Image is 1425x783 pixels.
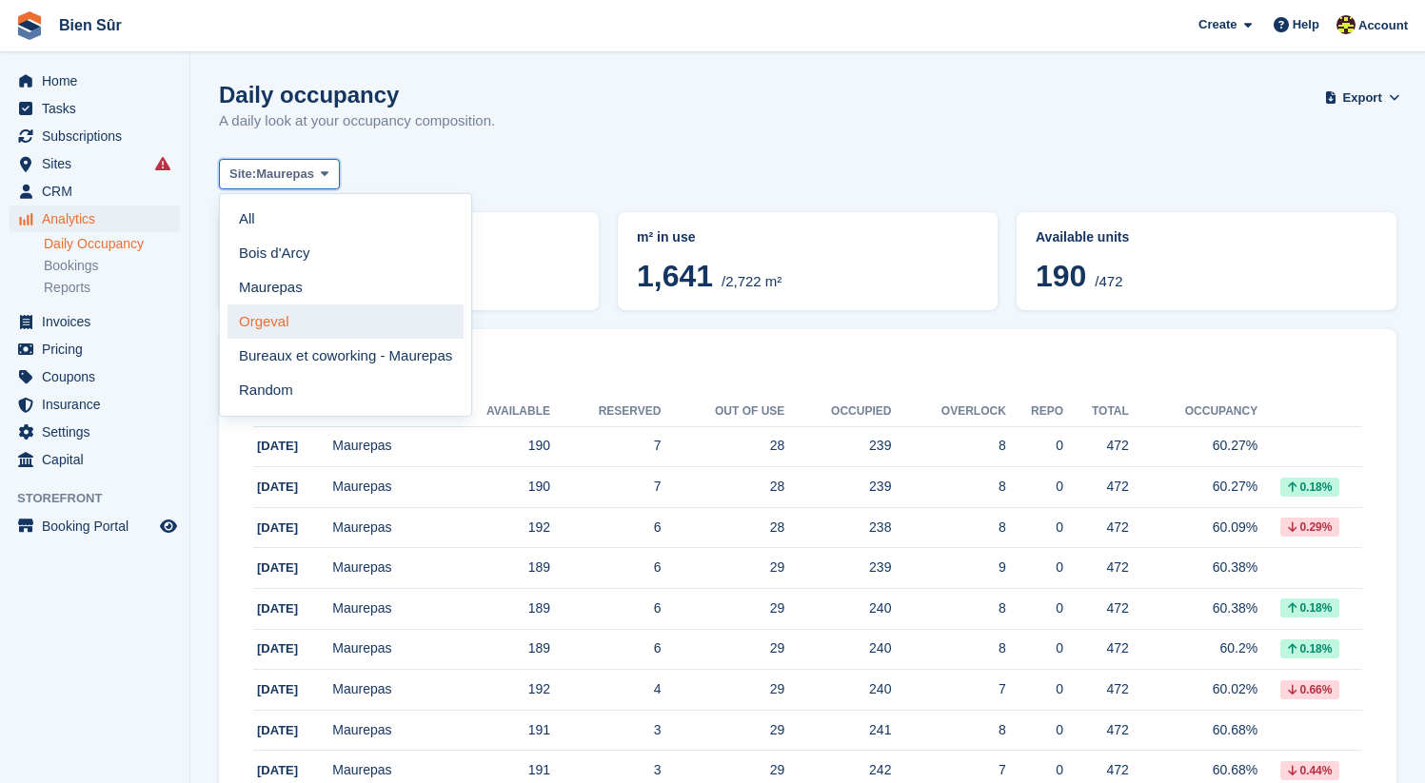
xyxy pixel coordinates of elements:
[1343,88,1382,108] span: Export
[228,270,464,304] a: Maurepas
[157,515,180,538] a: Preview store
[1063,548,1129,589] td: 472
[219,82,495,108] h1: Daily occupancy
[784,477,891,497] div: 239
[42,391,156,418] span: Insurance
[661,629,784,670] td: 29
[661,589,784,630] td: 29
[10,419,180,445] a: menu
[257,439,298,453] span: [DATE]
[1328,82,1396,113] button: Export
[42,68,156,94] span: Home
[637,229,695,245] span: m² in use
[42,178,156,205] span: CRM
[1036,227,1377,247] abbr: Current percentage of units occupied or overlocked
[1063,710,1129,751] td: 472
[1280,598,1339,617] div: 0.18%
[332,629,437,670] td: Maurepas
[1036,229,1129,245] span: Available units
[42,513,156,539] span: Booking Portal
[256,165,314,184] span: Maurepas
[661,426,784,467] td: 28
[10,336,180,362] a: menu
[332,548,437,589] td: Maurepas
[10,68,180,94] a: menu
[10,123,180,149] a: menu
[1063,589,1129,630] td: 472
[1006,679,1063,699] div: 0
[42,336,156,362] span: Pricing
[1280,639,1339,658] div: 0.18%
[51,10,129,41] a: Bien Sûr
[784,679,891,699] div: 240
[1006,518,1063,538] div: 0
[42,308,156,335] span: Invoices
[42,206,156,232] span: Analytics
[257,723,298,737] span: [DATE]
[228,236,464,270] a: Bois d'Arcy
[637,227,979,247] abbr: Current breakdown of %{unit} occupied
[891,436,1005,456] div: 8
[332,670,437,711] td: Maurepas
[550,548,662,589] td: 6
[1006,477,1063,497] div: 0
[438,548,550,589] td: 189
[332,507,437,548] td: Maurepas
[257,601,298,616] span: [DATE]
[1280,478,1339,497] div: 0.18%
[784,558,891,577] div: 239
[550,629,662,670] td: 6
[1006,720,1063,740] div: 0
[253,363,1362,385] h2: Occupancy history
[228,202,464,236] a: All
[550,710,662,751] td: 3
[1063,467,1129,508] td: 472
[784,518,891,538] div: 238
[1063,507,1129,548] td: 472
[1129,467,1257,508] td: 60.27%
[1198,15,1237,34] span: Create
[257,641,298,656] span: [DATE]
[228,373,464,407] a: Random
[257,480,298,494] span: [DATE]
[332,589,437,630] td: Maurepas
[257,520,298,535] span: [DATE]
[438,670,550,711] td: 192
[1129,629,1257,670] td: 60.2%
[10,178,180,205] a: menu
[332,467,437,508] td: Maurepas
[10,206,180,232] a: menu
[1063,397,1129,427] th: Total
[42,95,156,122] span: Tasks
[438,589,550,630] td: 189
[550,589,662,630] td: 6
[1006,558,1063,577] div: 0
[891,638,1005,658] div: 8
[550,397,662,427] th: Reserved
[438,629,550,670] td: 189
[1293,15,1319,34] span: Help
[661,710,784,751] td: 29
[44,279,180,297] a: Reports
[891,477,1005,497] div: 8
[550,670,662,711] td: 4
[1063,629,1129,670] td: 472
[42,446,156,473] span: Capital
[1129,670,1257,711] td: 60.02%
[1006,638,1063,658] div: 0
[891,760,1005,780] div: 7
[438,397,550,427] th: Available
[44,235,180,253] a: Daily Occupancy
[42,150,156,177] span: Sites
[1006,436,1063,456] div: 0
[10,95,180,122] a: menu
[661,548,784,589] td: 29
[1280,680,1339,699] div: 0.66%
[332,710,437,751] td: Maurepas
[42,419,156,445] span: Settings
[784,760,891,780] div: 242
[155,156,170,171] i: Smart entry sync failures have occurred
[784,397,891,427] th: Occupied
[219,159,340,190] button: Site: Maurepas
[637,259,713,293] span: 1,641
